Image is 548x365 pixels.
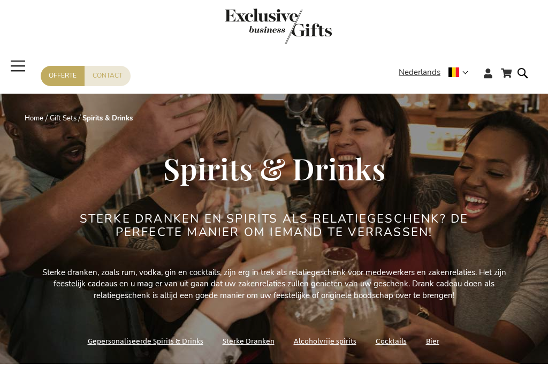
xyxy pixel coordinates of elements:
[399,66,440,79] span: Nederlands
[88,334,203,348] a: Gepersonaliseerde Spirits & Drinks
[163,148,385,188] span: Spirits & Drinks
[426,334,439,348] a: Bier
[223,334,275,348] a: Sterke Dranken
[41,66,85,86] a: Offerte
[33,267,515,301] p: Sterke dranken, zoals rum, vodka, gin en cocktails, zijn erg in trek als relatiegeschenk voor med...
[73,212,475,238] h2: Sterke dranken en spirits als relatiegeschenk? De perfecte manier om iemand te verrassen!
[50,113,77,123] a: Gift Sets
[294,334,356,348] a: Alcoholvrije spirits
[25,113,43,123] a: Home
[9,9,548,47] a: store logo
[376,334,407,348] a: Cocktails
[225,9,332,44] img: Exclusive Business gifts logo
[85,66,131,86] a: Contact
[82,113,133,123] strong: Spirits & Drinks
